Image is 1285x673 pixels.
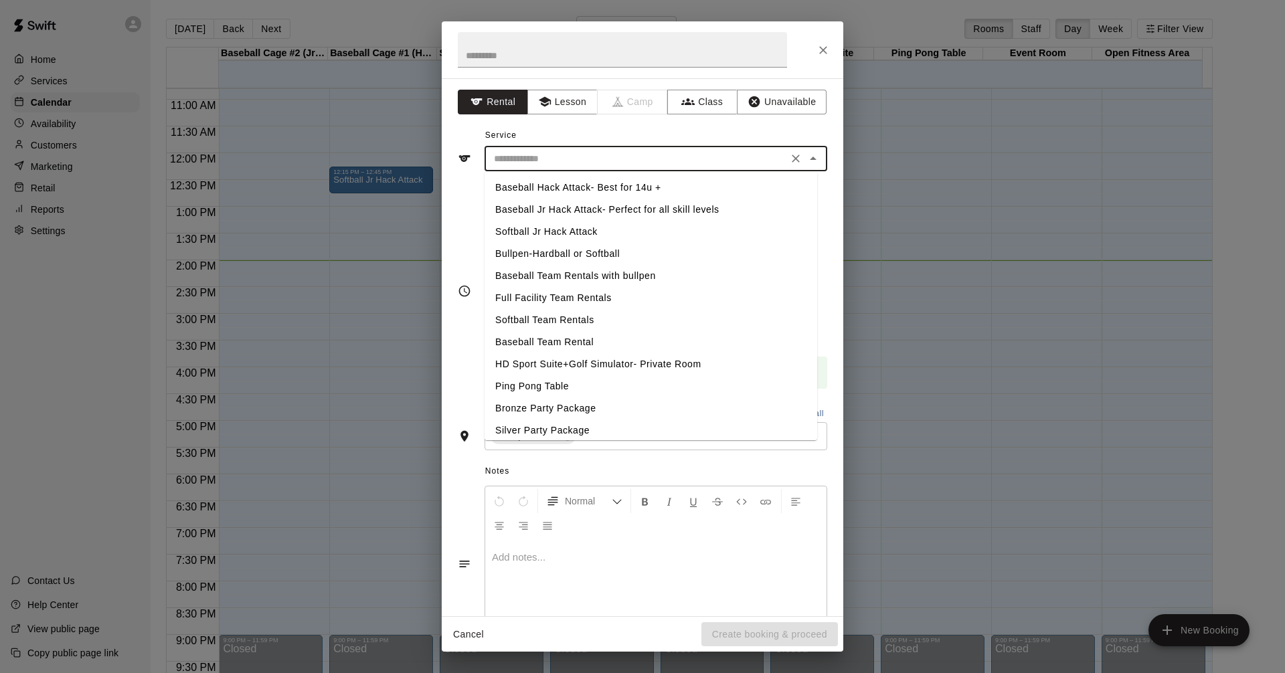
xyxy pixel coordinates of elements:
[458,90,528,114] button: Rental
[458,429,471,443] svg: Rooms
[536,513,559,537] button: Justify Align
[527,90,598,114] button: Lesson
[730,489,753,513] button: Insert Code
[488,489,511,513] button: Undo
[447,622,490,647] button: Cancel
[754,489,777,513] button: Insert Link
[485,130,517,140] span: Service
[804,149,823,168] button: Close
[512,513,535,537] button: Right Align
[485,331,817,353] li: Baseball Team Rental
[485,309,817,331] li: Softball Team Rentals
[541,489,628,513] button: Formatting Options
[634,489,657,513] button: Format Bold
[488,513,511,537] button: Center Align
[706,489,729,513] button: Format Strikethrough
[485,461,827,482] span: Notes
[458,284,471,298] svg: Timing
[598,90,668,114] span: Camps can only be created in the Services page
[485,243,817,265] li: Bullpen-Hardball or Softball
[485,265,817,287] li: Baseball Team Rentals with bullpen
[485,177,817,199] li: Baseball Hack Attack- Best for 14u +
[786,149,805,168] button: Clear
[485,353,817,375] li: HD Sport Suite+Golf Simulator- Private Room
[658,489,681,513] button: Format Italics
[784,489,807,513] button: Left Align
[682,489,705,513] button: Format Underline
[667,90,738,114] button: Class
[485,287,817,309] li: Full Facility Team Rentals
[512,489,535,513] button: Redo
[485,419,817,442] li: Silver Party Package
[485,397,817,419] li: Bronze Party Package
[458,152,471,165] svg: Service
[565,494,612,508] span: Normal
[458,557,471,571] svg: Notes
[737,90,827,114] button: Unavailable
[485,221,817,243] li: Softball Jr Hack Attack
[485,375,817,397] li: Ping Pong Table
[811,38,835,62] button: Close
[485,199,817,221] li: Baseball Jr Hack Attack- Perfect for all skill levels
